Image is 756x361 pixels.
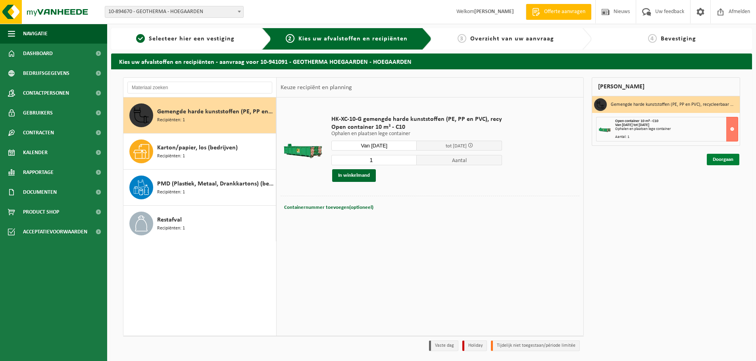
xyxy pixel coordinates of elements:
[23,24,48,44] span: Navigatie
[23,162,54,182] span: Rapportage
[23,222,87,242] span: Acceptatievoorwaarden
[23,44,53,63] span: Dashboard
[615,127,738,131] div: Ophalen en plaatsen lege container
[526,4,591,20] a: Offerte aanvragen
[462,340,487,351] li: Holiday
[283,202,374,213] button: Containernummer toevoegen(optioneel)
[111,53,752,69] h2: Kies uw afvalstoffen en recipiënten - aanvraag voor 10-941091 - GEOTHERMA HOEGAARDEN - HOEGAARDEN
[277,78,356,97] div: Keuze recipiënt en planning
[105,6,243,17] span: 10-894670 - GEOTHERMA - HOEGAARDEN
[157,153,185,160] span: Recipiënten: 1
[23,123,54,143] span: Contracten
[284,205,373,210] span: Containernummer toevoegen(optioneel)
[157,143,238,153] span: Karton/papier, los (bedrijven)
[23,63,69,83] span: Bedrijfsgegevens
[23,143,48,162] span: Kalender
[417,155,502,165] span: Aantal
[149,36,235,42] span: Selecteer hier een vestiging
[542,8,587,16] span: Offerte aanvragen
[123,134,276,170] button: Karton/papier, los (bedrijven) Recipiënten: 1
[286,34,294,43] span: 2
[707,154,739,165] a: Doorgaan
[661,36,696,42] span: Bevestiging
[615,123,649,127] strong: Van [DATE] tot [DATE]
[611,98,734,111] h3: Gemengde harde kunststoffen (PE, PP en PVC), recycleerbaar (industrieel)
[615,135,738,139] div: Aantal: 1
[491,340,580,351] li: Tijdelijk niet toegestaan/période limitée
[458,34,466,43] span: 3
[331,141,417,151] input: Selecteer datum
[446,143,467,149] span: tot [DATE]
[157,179,274,189] span: PMD (Plastiek, Metaal, Drankkartons) (bedrijven)
[157,215,182,225] span: Restafval
[332,169,376,182] button: In winkelmand
[157,189,185,196] span: Recipiënten: 1
[615,119,658,123] span: Open container 10 m³ - C10
[123,97,276,134] button: Gemengde harde kunststoffen (PE, PP en PVC), recycleerbaar (industrieel) Recipiënten: 1
[136,34,145,43] span: 1
[648,34,657,43] span: 4
[123,206,276,241] button: Restafval Recipiënten: 1
[157,225,185,232] span: Recipiënten: 1
[105,6,244,18] span: 10-894670 - GEOTHERMA - HOEGAARDEN
[331,123,502,131] span: Open container 10 m³ - C10
[23,202,59,222] span: Product Shop
[115,34,256,44] a: 1Selecteer hier een vestiging
[592,77,740,96] div: [PERSON_NAME]
[23,182,57,202] span: Documenten
[298,36,408,42] span: Kies uw afvalstoffen en recipiënten
[331,131,502,137] p: Ophalen en plaatsen lege container
[157,117,185,124] span: Recipiënten: 1
[429,340,458,351] li: Vaste dag
[470,36,554,42] span: Overzicht van uw aanvraag
[23,103,53,123] span: Gebruikers
[474,9,514,15] strong: [PERSON_NAME]
[23,83,69,103] span: Contactpersonen
[123,170,276,206] button: PMD (Plastiek, Metaal, Drankkartons) (bedrijven) Recipiënten: 1
[127,82,272,94] input: Materiaal zoeken
[331,115,502,123] span: HK-XC-10-G gemengde harde kunststoffen (PE, PP en PVC), recy
[157,107,274,117] span: Gemengde harde kunststoffen (PE, PP en PVC), recycleerbaar (industrieel)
